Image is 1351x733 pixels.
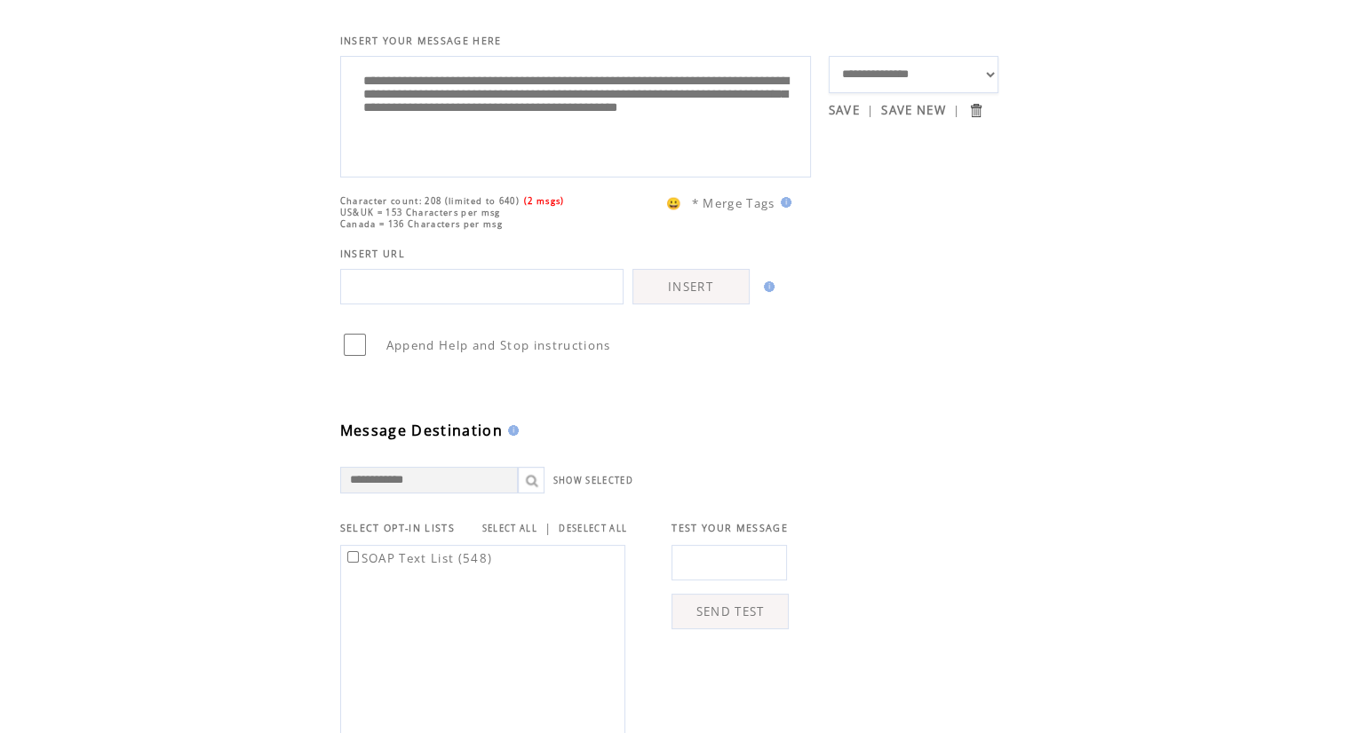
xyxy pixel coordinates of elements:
[881,102,946,118] a: SAVE NEW
[524,195,565,207] span: (2 msgs)
[340,207,501,218] span: US&UK = 153 Characters per msg
[559,523,627,534] a: DESELECT ALL
[482,523,537,534] a: SELECT ALL
[340,248,405,260] span: INSERT URL
[829,102,860,118] a: SAVE
[953,102,960,118] span: |
[344,550,493,566] label: SOAP Text List (548)
[759,281,775,292] img: help.gif
[775,197,791,208] img: help.gif
[340,522,455,534] span: SELECT OPT-IN LISTS
[347,551,359,563] input: SOAP Text List (548)
[340,218,503,230] span: Canada = 136 Characters per msg
[544,520,552,536] span: |
[672,522,788,534] span: TEST YOUR MESSAGE
[386,337,611,353] span: Append Help and Stop instructions
[632,269,750,304] a: INSERT
[503,425,519,436] img: help.gif
[967,102,984,119] input: Submit
[672,594,789,629] a: SEND TEST
[340,35,502,47] span: INSERT YOUR MESSAGE HERE
[692,195,775,211] span: * Merge Tags
[340,421,503,440] span: Message Destination
[666,195,682,211] span: 😀
[867,102,874,118] span: |
[553,475,633,486] a: SHOW SELECTED
[340,195,520,207] span: Character count: 208 (limited to 640)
